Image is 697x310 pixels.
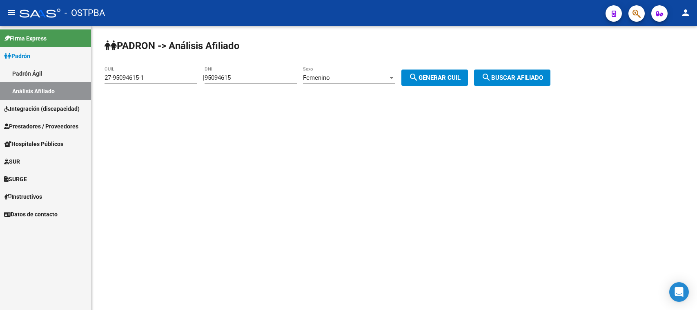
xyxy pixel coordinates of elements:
[681,8,690,18] mat-icon: person
[4,175,27,184] span: SURGE
[474,70,550,86] button: Buscar afiliado
[4,52,30,61] span: Padrón
[105,40,240,52] strong: PADRON -> Análisis Afiliado
[669,282,689,302] div: Open Intercom Messenger
[4,157,20,166] span: SUR
[409,74,461,81] span: Generar CUIL
[7,8,16,18] mat-icon: menu
[4,139,63,148] span: Hospitales Públicos
[409,72,419,82] mat-icon: search
[401,70,468,86] button: Generar CUIL
[4,34,47,43] span: Firma Express
[4,104,80,113] span: Integración (discapacidad)
[4,192,42,201] span: Instructivos
[481,74,543,81] span: Buscar afiliado
[4,122,78,131] span: Prestadores / Proveedores
[203,74,474,81] div: |
[65,4,105,22] span: - OSTPBA
[481,72,491,82] mat-icon: search
[4,210,58,219] span: Datos de contacto
[303,74,330,81] span: Femenino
